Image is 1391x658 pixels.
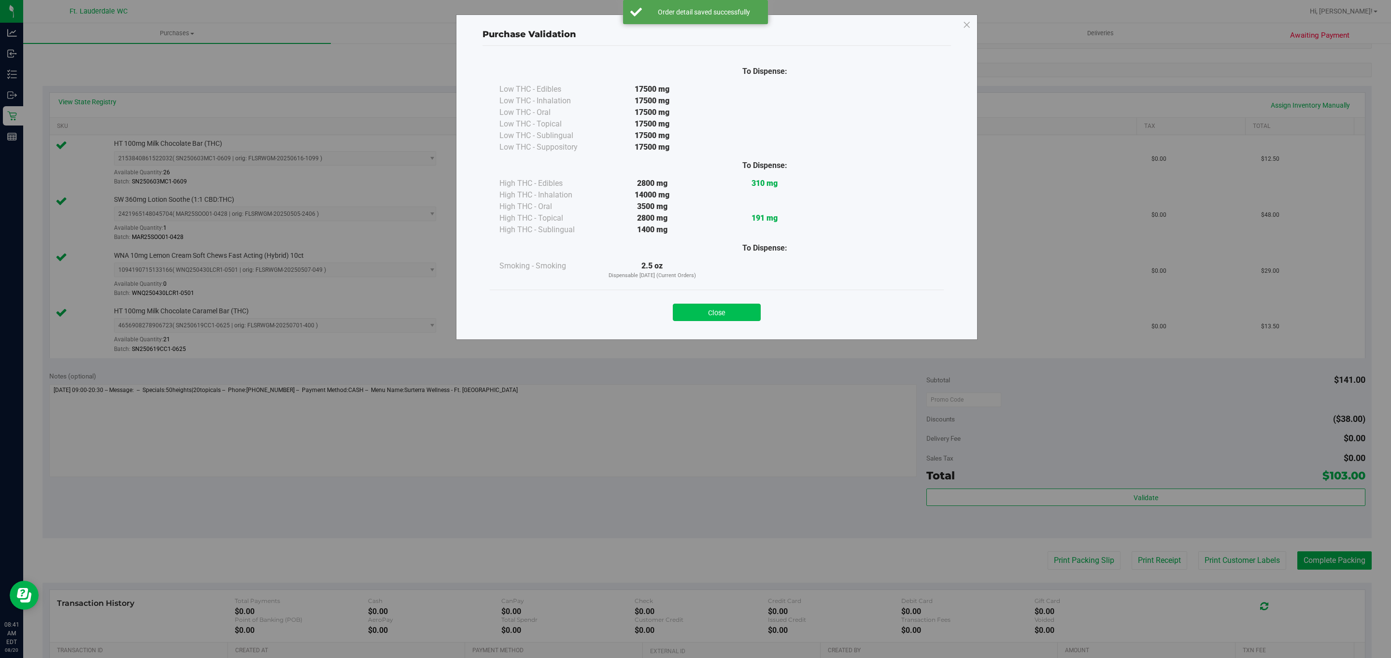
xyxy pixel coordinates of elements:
[596,84,709,95] div: 17500 mg
[499,107,596,118] div: Low THC - Oral
[596,201,709,212] div: 3500 mg
[499,189,596,201] div: High THC - Inhalation
[596,224,709,236] div: 1400 mg
[499,224,596,236] div: High THC - Sublingual
[499,178,596,189] div: High THC - Edibles
[10,581,39,610] iframe: Resource center
[596,212,709,224] div: 2800 mg
[499,95,596,107] div: Low THC - Inhalation
[596,178,709,189] div: 2800 mg
[499,141,596,153] div: Low THC - Suppository
[499,118,596,130] div: Low THC - Topical
[596,130,709,141] div: 17500 mg
[499,84,596,95] div: Low THC - Edibles
[499,212,596,224] div: High THC - Topical
[596,107,709,118] div: 17500 mg
[483,29,576,40] span: Purchase Validation
[709,160,821,171] div: To Dispense:
[596,272,709,280] p: Dispensable [DATE] (Current Orders)
[596,141,709,153] div: 17500 mg
[673,304,761,321] button: Close
[709,66,821,77] div: To Dispense:
[709,242,821,254] div: To Dispense:
[752,213,778,223] strong: 191 mg
[596,95,709,107] div: 17500 mg
[499,130,596,141] div: Low THC - Sublingual
[596,118,709,130] div: 17500 mg
[752,179,778,188] strong: 310 mg
[596,260,709,280] div: 2.5 oz
[499,260,596,272] div: Smoking - Smoking
[596,189,709,201] div: 14000 mg
[499,201,596,212] div: High THC - Oral
[647,7,761,17] div: Order detail saved successfully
